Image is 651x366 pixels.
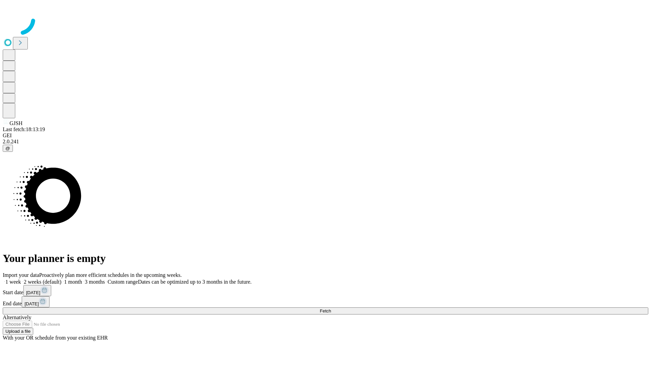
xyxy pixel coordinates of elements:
[39,272,182,278] span: Proactively plan more efficient schedules in the upcoming weeks.
[64,279,82,285] span: 1 month
[3,133,648,139] div: GEI
[3,328,33,335] button: Upload a file
[24,301,39,306] span: [DATE]
[5,146,10,151] span: @
[22,296,50,307] button: [DATE]
[9,120,22,126] span: GJSH
[3,307,648,314] button: Fetch
[3,314,31,320] span: Alternatively
[3,139,648,145] div: 2.0.241
[24,279,61,285] span: 2 weeks (default)
[23,285,51,296] button: [DATE]
[3,126,45,132] span: Last fetch: 18:13:19
[107,279,138,285] span: Custom range
[3,296,648,307] div: End date
[320,308,331,313] span: Fetch
[3,145,13,152] button: @
[26,290,40,295] span: [DATE]
[3,272,39,278] span: Import your data
[3,252,648,265] h1: Your planner is empty
[3,335,108,341] span: With your OR schedule from your existing EHR
[138,279,252,285] span: Dates can be optimized up to 3 months in the future.
[5,279,21,285] span: 1 week
[85,279,105,285] span: 3 months
[3,285,648,296] div: Start date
